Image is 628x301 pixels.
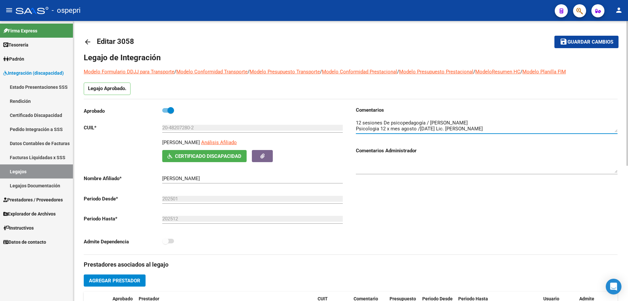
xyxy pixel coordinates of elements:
[89,278,140,284] span: Agregar Prestador
[3,210,56,217] span: Explorador de Archivos
[3,27,37,34] span: Firma Express
[84,69,174,75] a: Modelo Formulario DDJJ para Transporte
[84,215,162,222] p: Periodo Hasta
[3,238,46,246] span: Datos de contacto
[475,69,520,75] a: ModeloResumen HC
[522,69,566,75] a: Modelo Planilla FIM
[356,106,618,114] h3: Comentarios
[84,274,146,287] button: Agregar Prestador
[84,124,162,131] p: CUIL
[615,6,623,14] mat-icon: person
[84,238,162,245] p: Admite Dependencia
[560,38,567,46] mat-icon: save
[84,107,162,115] p: Aprobado
[162,139,200,146] p: [PERSON_NAME]
[52,3,80,18] span: - ospepri
[97,37,134,46] span: Editar 3058
[3,55,24,63] span: Padrón
[606,279,621,294] div: Open Intercom Messenger
[201,140,237,145] span: Análisis Afiliado
[3,196,63,203] span: Prestadores / Proveedores
[84,38,92,46] mat-icon: arrow_back
[3,69,64,77] span: Integración (discapacidad)
[3,224,34,232] span: Instructivos
[399,69,473,75] a: Modelo Presupuesto Prestacional
[5,6,13,14] mat-icon: menu
[84,195,162,202] p: Periodo Desde
[84,260,618,269] h3: Prestadores asociados al legajo
[84,83,131,95] p: Legajo Aprobado.
[84,175,162,182] p: Nombre Afiliado
[3,41,28,48] span: Tesorería
[162,150,247,162] button: Certificado Discapacidad
[84,52,618,63] h1: Legajo de Integración
[356,147,618,154] h3: Comentarios Administrador
[567,39,613,45] span: Guardar cambios
[250,69,320,75] a: Modelo Presupuesto Transporte
[175,153,241,159] span: Certificado Discapacidad
[554,36,619,48] button: Guardar cambios
[176,69,248,75] a: Modelo Conformidad Transporte
[322,69,397,75] a: Modelo Conformidad Prestacional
